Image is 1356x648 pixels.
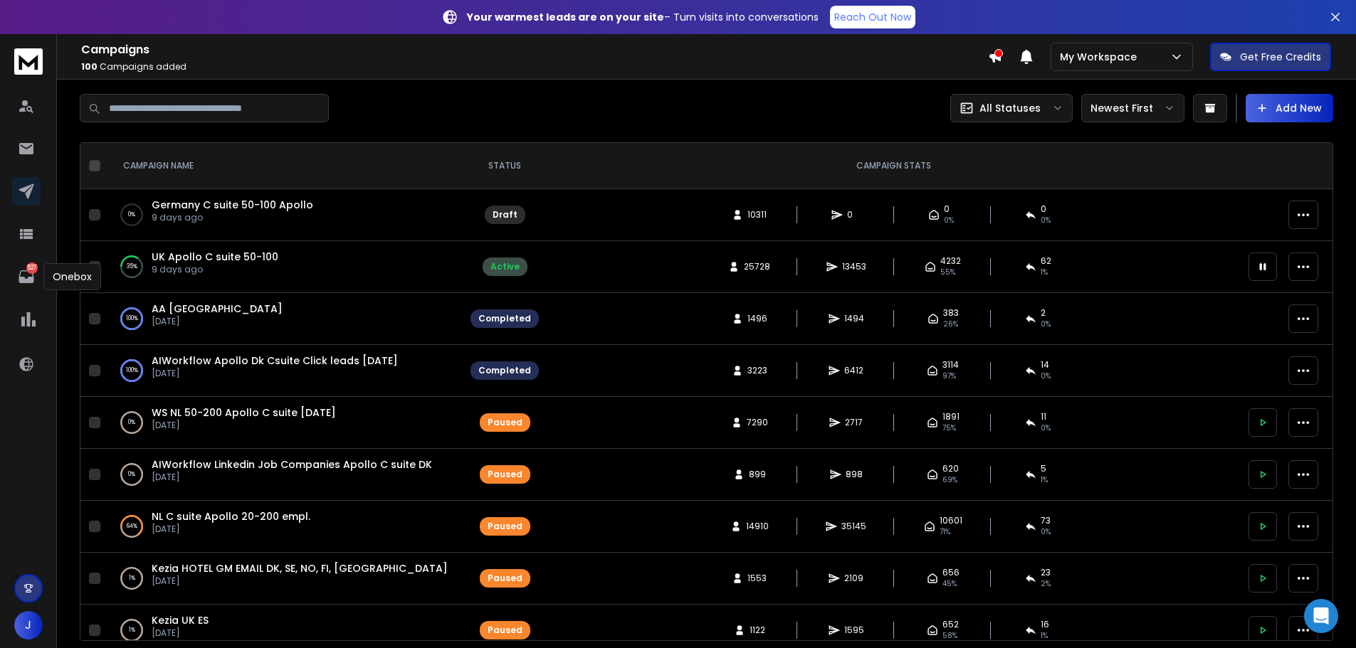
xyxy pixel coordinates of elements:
span: 620 [942,463,959,474]
span: 7290 [747,417,768,428]
a: NL C suite Apollo 20-200 empl. [152,509,310,524]
span: 3114 [942,359,959,371]
span: 55 % [940,267,955,278]
span: 1553 [747,573,767,584]
p: 9 days ago [152,212,313,223]
div: Completed [478,313,531,324]
span: 2717 [845,417,863,428]
a: WS NL 50-200 Apollo C suite [DATE] [152,405,336,420]
button: Newest First [1081,94,1184,122]
span: 26 % [943,319,958,330]
strong: Your warmest leads are on your site [467,10,664,24]
span: 35145 [841,521,866,532]
td: 0%AIWorkflow Linkedin Job Companies Apollo C suite DK[DATE] [106,449,462,501]
span: 0% [944,215,954,226]
p: Reach Out Now [834,10,911,24]
td: 0%Germany C suite 50-100 Apollo9 days ago [106,189,462,241]
td: 100%AA [GEOGRAPHIC_DATA][DATE] [106,293,462,345]
p: Campaigns added [81,61,988,73]
td: 0%WS NL 50-200 Apollo C suite [DATE][DATE] [106,397,462,449]
span: 2109 [844,573,863,584]
span: 1 % [1041,474,1048,486]
span: 11 [1041,411,1046,423]
span: 23 [1041,567,1051,578]
span: 899 [749,469,766,480]
span: 100 [81,60,98,73]
h1: Campaigns [81,41,988,58]
span: 1496 [747,313,767,324]
p: [DATE] [152,627,209,639]
div: Completed [478,365,531,376]
span: 62 [1041,255,1051,267]
span: 6412 [844,365,863,376]
td: 35%UK Apollo C suite 50-1009 days ago [106,241,462,293]
span: 0 [944,203,950,215]
span: 898 [846,469,863,480]
span: 4232 [940,255,961,267]
div: Draft [493,209,517,221]
a: AIWorkflow Apollo Dk Csuite Click leads [DATE] [152,354,398,368]
p: [DATE] [152,524,310,535]
span: 25728 [744,261,770,272]
button: Get Free Credits [1210,43,1331,71]
a: 527 [12,262,41,291]
span: 0 % [1041,423,1051,434]
p: [DATE] [152,472,432,483]
div: Paused [488,573,522,584]
span: 16 [1041,619,1049,630]
span: 1494 [844,313,864,324]
div: Onebox [43,263,101,290]
p: 35 % [127,260,137,274]
p: [DATE] [152,368,398,379]
div: Paused [488,417,522,428]
span: 75 % [942,423,956,434]
span: 10601 [940,515,962,526]
p: All Statuses [979,101,1041,115]
span: 652 [942,619,959,630]
p: Get Free Credits [1240,50,1321,64]
a: Kezia UK ES [152,613,209,627]
span: 383 [943,307,959,319]
span: 1891 [942,411,960,423]
span: 0% [1041,215,1051,226]
div: Active [490,261,520,272]
span: 0 % [1041,319,1051,330]
th: CAMPAIGN STATS [547,143,1240,189]
div: Paused [488,521,522,532]
p: [DATE] [152,316,283,327]
span: 10311 [747,209,767,221]
button: J [14,611,43,639]
span: 3223 [747,365,767,376]
div: Paused [488,469,522,480]
p: My Workspace [1060,50,1142,64]
p: 1 % [129,623,135,637]
td: 64%NL C suite Apollo 20-200 empl.[DATE] [106,501,462,553]
p: – Turn visits into conversations [467,10,819,24]
p: 527 [26,262,38,274]
span: 13453 [842,261,866,272]
a: AA [GEOGRAPHIC_DATA] [152,302,283,316]
td: 1%Kezia HOTEL GM EMAIL DK, SE, NO, FI, [GEOGRAPHIC_DATA], BE, [GEOGRAPHIC_DATA], TH, DE, AU, CH, ... [106,553,462,605]
button: Add New [1246,94,1333,122]
span: 2 [1041,307,1046,319]
p: 1 % [129,571,135,585]
span: 45 % [942,578,957,590]
span: 14 [1041,359,1049,371]
p: 64 % [127,519,137,533]
span: 2 % [1041,578,1051,590]
p: 9 days ago [152,264,278,275]
a: UK Apollo C suite 50-100 [152,250,278,264]
p: [DATE] [152,420,336,431]
a: Kezia HOTEL GM EMAIL DK, SE, NO, FI, [GEOGRAPHIC_DATA], BE, [GEOGRAPHIC_DATA], TH, DE, AU, CH, HU... [152,561,881,575]
span: 1595 [844,625,864,636]
p: 0 % [128,208,135,222]
a: AIWorkflow Linkedin Job Companies Apollo C suite DK [152,457,432,472]
span: 1 % [1041,267,1048,278]
p: 100 % [126,312,138,326]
